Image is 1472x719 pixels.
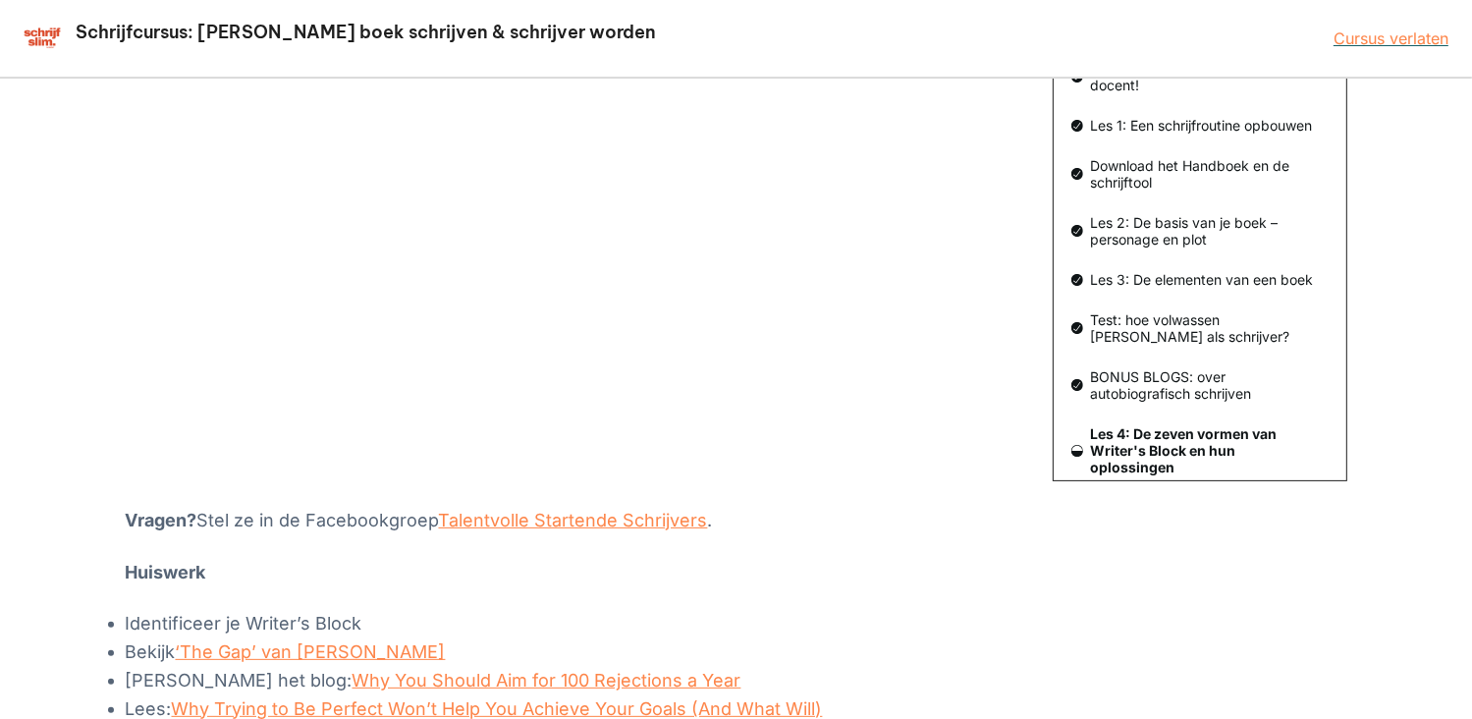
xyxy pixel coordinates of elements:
p: Stel ze in de Facebookgroep . [126,507,1009,535]
a: Talentvolle Startende Schrijvers [439,510,708,530]
a: Cursus verlaten [1334,28,1448,48]
a: Test: hoe volwassen [PERSON_NAME] als schrijver? [1071,311,1329,345]
span: Test: hoe volwassen [PERSON_NAME] als schrijver? [1083,311,1329,345]
a: Les 1: Een schrijfroutine opbouwen [1071,117,1329,134]
span: Les 1: Een schrijfroutine opbouwen [1083,117,1329,134]
a: ‘The Gap’ van [PERSON_NAME] [176,641,446,662]
a: Why You Should Aim for 100 Rejections a Year [353,670,741,691]
span: Les 4: De zeven vormen van Writer's Block en hun oplossingen [1083,425,1329,475]
strong: Huiswerk [126,562,206,582]
span: BONUS BLOGS: over autobiografisch schrijven [1083,368,1329,402]
li: [PERSON_NAME] het blog: [126,667,1009,695]
span: Download het Handboek en de schrijftool [1083,157,1329,191]
a: Why Trying to Be Perfect Won’t Help You Achieve Your Goals (And What Will) [172,698,823,719]
a: Les 3: De elementen van een boek [1071,271,1329,288]
li: Bekijk [126,638,1009,667]
img: schrijfcursus schrijfslim academy [24,27,62,50]
a: Les 2: De basis van je boek – personage en plot [1071,214,1329,248]
span: Les 3: De elementen van een boek [1083,271,1329,288]
a: Les 4: De zeven vormen van Writer's Block en hun oplossingen [1071,425,1329,475]
h2: Schrijfcursus: [PERSON_NAME] boek schrijven & schrijver worden [74,21,658,43]
li: Identificeer je Writer’s Block [126,610,1009,638]
a: BONUS BLOGS: over autobiografisch schrijven [1071,368,1329,402]
a: Download het Handboek en de schrijftool [1071,157,1329,191]
span: Les 2: De basis van je boek – personage en plot [1083,214,1329,248]
strong: Vragen? [126,510,197,530]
